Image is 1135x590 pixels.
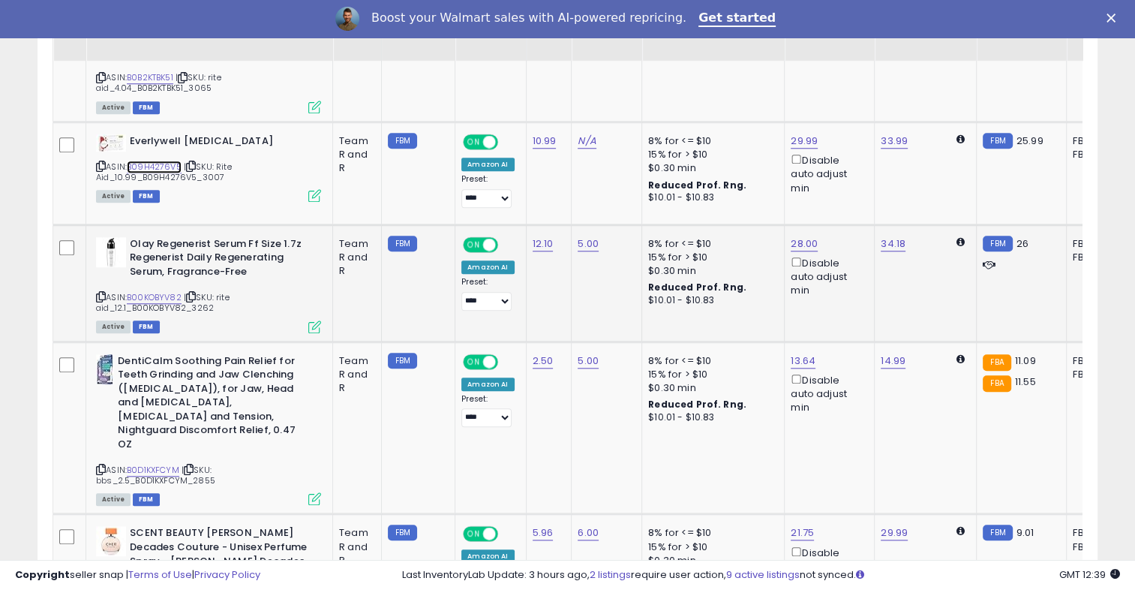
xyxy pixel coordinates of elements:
[402,568,1120,582] div: Last InventoryLab Update: 3 hours ago, require user action, not synced.
[983,8,1060,39] div: Current Buybox Price
[130,134,312,152] b: Everlywell [MEDICAL_DATA]
[648,381,773,395] div: $0.30 min
[881,134,908,149] a: 33.99
[96,101,131,114] span: All listings currently available for purchase on Amazon
[388,236,417,251] small: FBM
[648,134,773,148] div: 8% for <= $10
[464,528,483,540] span: ON
[339,237,370,278] div: Team R and R
[648,251,773,264] div: 15% for > $10
[881,236,905,251] a: 34.18
[133,190,160,203] span: FBM
[133,101,160,114] span: FBM
[130,526,312,585] b: SCENT BEAUTY [PERSON_NAME] Decades Couture - Unisex Perfume Spray - [PERSON_NAME] Decades 60's - ...
[96,237,321,332] div: ASIN:
[127,464,179,477] a: B0D1KXFCYM
[96,134,321,200] div: ASIN:
[96,161,232,183] span: | SKU: Rite Aid_10.99_B09H4276V5_3007
[1016,525,1034,540] span: 9.01
[461,394,514,428] div: Preset:
[118,354,300,456] b: DentiCalm Soothing Pain Relief for Teeth Grinding and Jaw Clenching ([MEDICAL_DATA]), for Jaw, He...
[496,528,520,540] span: OFF
[96,526,126,556] img: 31GP4x1sCNL._SL40_.jpg
[648,281,746,293] b: Reduced Prof. Rng.
[983,236,1012,251] small: FBM
[96,134,126,152] img: 31p7cGrTXgL._SL40_.jpg
[983,375,1010,392] small: FBA
[791,354,815,369] a: 13.64
[791,372,863,415] div: Disable auto adjust min
[127,71,173,84] a: B0B2KTBK51
[339,8,375,39] div: Store Name
[1015,375,1036,389] span: 11.55
[194,567,260,582] a: Privacy Policy
[698,11,776,27] a: Get started
[339,134,370,176] div: Team R and R
[371,11,686,26] div: Boost your Walmart sales with AI-powered repricing.
[496,355,520,368] span: OFF
[1016,134,1043,148] span: 25.99
[881,354,905,369] a: 14.99
[1073,148,1122,161] div: FBM: 4
[533,525,554,540] a: 5.96
[464,136,483,149] span: ON
[648,526,773,540] div: 8% for <= $10
[1073,251,1122,264] div: FBM: 6
[133,321,160,333] span: FBM
[96,71,221,94] span: | SKU: rite aid_4.04_B0B2KTBK51_3065
[1059,567,1120,582] span: 2025-09-12 12:39 GMT
[464,355,483,368] span: ON
[127,161,182,173] a: B09H4276V5
[96,493,131,506] span: All listings currently available for purchase on Amazon
[791,525,814,540] a: 21.75
[127,291,182,304] a: B00KOBYV82
[128,567,192,582] a: Terms of Use
[96,291,230,314] span: | SKU: rite aid_12.1_B00KOBYV82_3262
[388,525,417,540] small: FBM
[791,254,863,298] div: Disable auto adjust min
[578,525,599,540] a: 6.00
[96,190,131,203] span: All listings currently available for purchase on Amazon
[648,148,773,161] div: 15% for > $10
[335,7,359,31] img: Profile image for Adrian
[496,136,520,149] span: OFF
[461,378,514,391] div: Amazon AI
[578,354,599,369] a: 5.00
[1073,540,1122,554] div: FBM: 18
[1073,368,1122,381] div: FBM: 5
[648,354,773,368] div: 8% for <= $10
[496,239,520,251] span: OFF
[881,525,908,540] a: 29.99
[339,354,370,396] div: Team R and R
[533,134,557,149] a: 10.99
[791,152,863,195] div: Disable auto adjust min
[533,354,554,369] a: 2.50
[461,174,514,208] div: Preset:
[648,191,773,204] div: $10.01 - $10.83
[726,567,800,582] a: 9 active listings
[648,294,773,307] div: $10.01 - $10.83
[96,354,321,504] div: ASIN:
[1073,526,1122,540] div: FBA: 1
[791,544,863,588] div: Disable auto adjust min
[96,354,114,384] img: 41mjqku7zZL._SL40_.jpg
[648,161,773,175] div: $0.30 min
[648,398,746,411] b: Reduced Prof. Rng.
[388,353,417,369] small: FBM
[1073,134,1122,148] div: FBA: 2
[339,526,370,567] div: Team R and R
[15,568,260,582] div: seller snap | |
[791,134,818,149] a: 29.99
[15,567,70,582] strong: Copyright
[983,354,1010,371] small: FBA
[648,179,746,191] b: Reduced Prof. Rng.
[461,277,514,311] div: Preset:
[983,525,1012,540] small: FBM
[130,237,312,283] b: Olay Regenerist Serum Ff Size 1.7z Regenerist Daily Regenerating Serum, Fragrance-Free
[578,236,599,251] a: 5.00
[96,321,131,333] span: All listings currently available for purchase on Amazon
[461,260,514,274] div: Amazon AI
[578,8,635,39] div: Fulfillment Cost
[96,464,215,486] span: | SKU: bbs_2.5_B0D1KXFCYM_2855
[464,239,483,251] span: ON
